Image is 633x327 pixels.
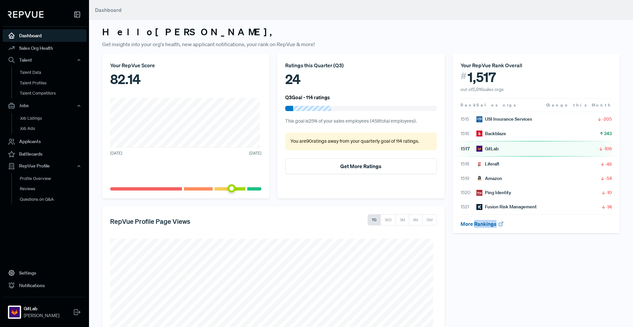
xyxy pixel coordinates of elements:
p: This goal is 25 % of your sales employees ( 458 total employees). [285,118,437,125]
h5: RepVue Profile Page Views [110,217,190,225]
div: 24 [285,69,437,89]
strong: GitLab [24,305,59,312]
span: -106 [603,145,612,152]
div: Ratings this Quarter ( Q3 ) [285,61,437,69]
a: Job Ads [12,123,95,134]
span: 1,517 [467,69,496,85]
span: out of 5,916 sales orgs [461,86,504,92]
div: 82.14 [110,69,261,89]
span: [DATE] [249,150,261,156]
span: Rank [461,102,476,108]
a: Notifications [3,279,86,292]
div: Amazon [476,175,502,182]
div: Liferaft [476,161,499,167]
span: -74 [606,204,612,210]
button: 7D [368,214,381,225]
span: 1518 [461,161,476,167]
span: Your RepVue Rank Overall [461,62,522,69]
button: RepVue Profile [3,161,86,172]
span: 1516 [461,130,476,137]
span: -10 [606,189,612,196]
a: GitLabGitLab[PERSON_NAME] [3,297,86,322]
span: -205 [602,116,612,122]
img: GitLab [9,307,20,317]
span: 1520 [461,189,476,196]
img: Liferaft [476,161,482,167]
a: Talent Data [12,67,95,78]
p: Get insights into your org's health, new applicant notifications, your rank on RepVue & more! [102,40,620,48]
div: Your RepVue Score [110,61,261,69]
span: -54 [605,175,612,182]
a: Battlecards [3,148,86,161]
h3: Hello [PERSON_NAME] , [102,26,620,38]
h6: Q3 Goal - 114 ratings [285,94,330,100]
button: 3M [396,214,409,225]
button: Get More Ratings [285,158,437,174]
a: Profile Overview [12,173,95,184]
button: Jobs [3,100,86,111]
a: Reviews [12,184,95,194]
div: GitLab [476,145,498,152]
span: 1519 [461,175,476,182]
img: Ping Identity [476,190,482,196]
span: 343 [604,130,612,137]
a: Sales Org Health [3,42,86,54]
button: 6M [409,214,422,225]
img: RepVue [8,11,44,18]
a: Settings [3,267,86,279]
span: Change this Month [546,102,612,108]
span: Sales orgs [476,102,517,108]
img: USI Insurance Services [476,116,482,122]
span: [DATE] [110,150,122,156]
a: Talent Profiles [12,78,95,88]
span: -46 [605,161,612,167]
div: Fusion Risk Management [476,203,537,210]
div: Backblaze [476,130,506,137]
span: 1515 [461,116,476,123]
a: Dashboard [3,29,86,42]
a: Questions on Q&A [12,194,95,205]
span: Dashboard [95,7,122,13]
img: Fusion Risk Management [476,204,482,210]
div: USI Insurance Services [476,116,532,123]
span: [PERSON_NAME] [24,312,59,319]
p: You are 90 ratings away from your quarterly goal of 114 ratings . [290,138,431,145]
a: Job Listings [12,113,95,124]
a: Applicants [3,135,86,148]
button: Talent [3,54,86,66]
img: Amazon [476,175,482,181]
img: Backblaze [476,131,482,136]
a: More Rankings [461,221,504,227]
a: Talent Competitors [12,88,95,99]
img: GitLab [476,146,482,152]
button: 12M [422,214,437,225]
span: 1517 [461,145,476,152]
div: Ping Identity [476,189,511,196]
button: 30D [380,214,396,225]
span: # [461,69,467,83]
span: 1521 [461,203,476,210]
